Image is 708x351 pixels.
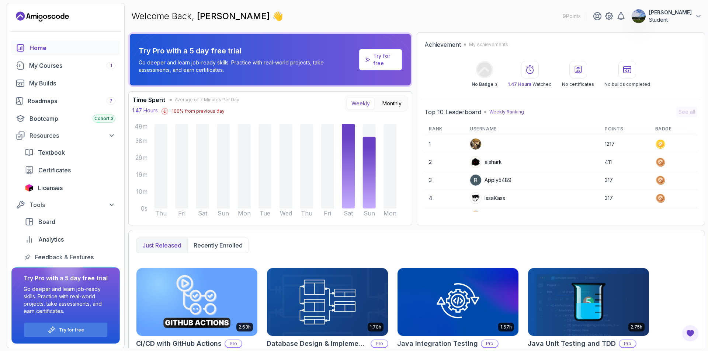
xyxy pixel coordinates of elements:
h2: Top 10 Leaderboard [424,108,481,116]
th: Username [465,123,600,135]
td: 317 [600,171,651,189]
p: Go deeper and learn job-ready skills. Practice with real-world projects, take assessments, and ea... [139,59,356,74]
tspan: Sat [344,210,353,217]
a: textbook [20,145,120,160]
td: 4 [424,189,465,207]
div: My Courses [29,61,115,70]
h3: Time Spent [132,95,165,104]
p: Try Pro with a 5 day free trial [139,46,356,56]
a: Try for free [359,49,402,70]
h2: Java Integration Testing [397,338,478,349]
div: My Builds [29,79,115,88]
p: My Achievements [469,42,508,48]
tspan: Mon [383,210,396,217]
button: Just released [136,238,187,253]
button: See all [676,107,697,117]
span: [PERSON_NAME] [197,11,272,21]
button: Tools [11,198,120,211]
tspan: Sun [218,210,229,217]
div: Resources [29,131,115,140]
div: Roadmaps [28,96,115,105]
button: Open Feedback Button [681,324,699,342]
a: bootcamp [11,111,120,126]
tspan: 19m [136,171,147,178]
a: Landing page [16,11,69,22]
img: Database Design & Implementation card [267,268,388,336]
p: Watched [508,81,552,87]
img: user profile image [470,175,481,186]
tspan: 29m [135,154,147,161]
p: Pro [619,340,636,347]
td: 411 [600,153,651,171]
div: Home [29,43,115,52]
th: Badge [651,123,697,135]
img: Java Integration Testing card [398,268,518,336]
p: Go deeper and learn job-ready skills. Practice with real-world projects, take assessments, and ea... [24,285,108,315]
h2: CI/CD with GitHub Actions [136,338,222,349]
tspan: 38m [135,137,147,144]
button: Monthly [378,97,406,110]
p: 2.75h [631,324,642,330]
div: Bootcamp [29,114,115,123]
td: 2 [424,153,465,171]
span: Average of 7 Minutes Per Day [175,97,239,103]
p: Recently enrolled [194,241,243,250]
p: 1.67h [500,324,512,330]
button: Recently enrolled [187,238,249,253]
p: Try for free [59,327,84,333]
tspan: Tue [260,210,270,217]
div: Apply5489 [470,174,511,186]
tspan: Fri [324,210,331,217]
tspan: Fri [178,210,185,217]
span: Certificates [38,166,71,175]
a: builds [11,76,120,91]
tspan: Mon [238,210,251,217]
a: feedback [20,250,120,264]
a: analytics [20,232,120,247]
p: No Badge :( [472,81,497,87]
p: No builds completed [604,81,650,87]
a: certificates [20,163,120,178]
button: Try for free [24,322,108,337]
tspan: 0s [141,205,147,212]
span: 👋 [272,10,283,22]
button: user profile image[PERSON_NAME]Student [631,9,702,24]
p: Weekly Ranking [489,109,524,115]
tspan: Wed [280,210,292,217]
span: Feedback & Features [35,253,94,262]
td: 3 [424,171,465,189]
td: 317 [600,189,651,207]
p: Pro [482,340,498,347]
img: user profile image [470,157,481,168]
button: Weekly [347,97,375,110]
h2: Java Unit Testing and TDD [528,338,616,349]
img: Java Unit Testing and TDD card [528,268,649,336]
span: 7 [110,98,112,104]
img: user profile image [470,193,481,204]
div: Tools [29,200,115,209]
img: CI/CD with GitHub Actions card [136,268,257,336]
p: 1.47 Hours [132,107,158,114]
p: 1.70h [370,324,381,330]
span: Textbook [38,148,65,157]
p: No certificates [562,81,594,87]
td: 1217 [600,135,651,153]
p: Just released [142,241,181,250]
span: 1 [110,63,112,69]
td: 279 [600,207,651,225]
img: user profile image [470,138,481,150]
button: Resources [11,129,120,142]
div: wildmongoosefb425 [470,210,535,222]
a: Try for free [373,52,396,67]
span: Licenses [38,183,63,192]
th: Rank [424,123,465,135]
a: home [11,41,120,55]
p: Student [649,16,692,24]
div: IssaKass [470,192,505,204]
span: 1.47 Hours [508,81,531,87]
a: licenses [20,180,120,195]
p: [PERSON_NAME] [649,9,692,16]
p: 9 Points [563,13,581,20]
img: jetbrains icon [25,184,34,192]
